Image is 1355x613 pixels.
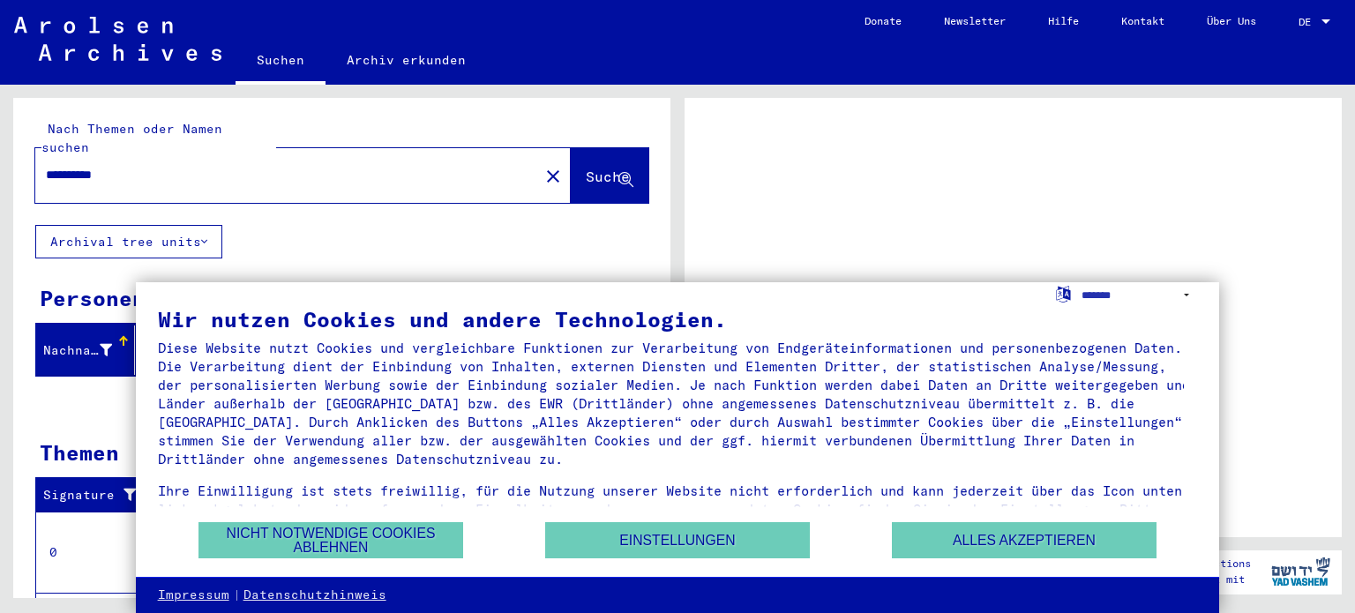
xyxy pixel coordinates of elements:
[43,336,134,364] div: Nachname
[586,168,630,185] span: Suche
[1054,285,1073,302] label: Sprache auswählen
[35,225,222,258] button: Archival tree units
[14,17,221,61] img: Arolsen_neg.svg
[36,512,158,593] td: 0
[158,482,1198,537] div: Ihre Einwilligung ist stets freiwillig, für die Nutzung unserer Website nicht erforderlich und ka...
[158,587,229,604] a: Impressum
[892,522,1157,558] button: Alles akzeptieren
[545,522,810,558] button: Einstellungen
[40,282,146,314] div: Personen
[36,325,135,375] mat-header-cell: Nachname
[1082,282,1197,308] select: Sprache auswählen
[243,587,386,604] a: Datenschutzhinweis
[1268,549,1334,594] img: yv_logo.png
[326,39,487,81] a: Archiv erkunden
[543,166,564,187] mat-icon: close
[43,341,112,360] div: Nachname
[43,482,161,510] div: Signature
[535,158,571,193] button: Clear
[41,121,222,155] mat-label: Nach Themen oder Namen suchen
[158,309,1198,330] div: Wir nutzen Cookies und andere Technologien.
[571,148,648,203] button: Suche
[236,39,326,85] a: Suchen
[43,486,144,505] div: Signature
[158,339,1198,468] div: Diese Website nutzt Cookies und vergleichbare Funktionen zur Verarbeitung von Endgeräteinformatio...
[198,522,463,558] button: Nicht notwendige Cookies ablehnen
[135,325,234,375] mat-header-cell: Vorname
[40,437,119,468] div: Themen
[1299,16,1318,28] span: DE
